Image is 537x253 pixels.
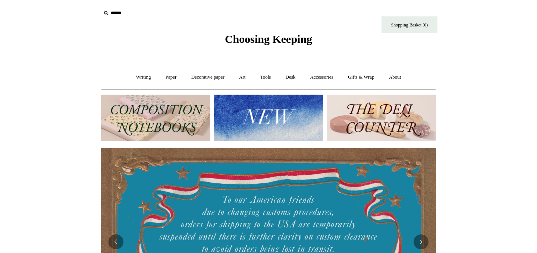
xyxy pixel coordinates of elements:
[382,67,408,87] a: About
[225,39,312,44] a: Choosing Keeping
[341,67,381,87] a: Gifts & Wrap
[254,67,278,87] a: Tools
[109,234,123,249] button: Previous
[232,67,252,87] a: Art
[225,33,312,45] span: Choosing Keeping
[101,95,210,141] img: 202302 Composition ledgers.jpg__PID:69722ee6-fa44-49dd-a067-31375e5d54ec
[185,67,231,87] a: Decorative paper
[159,67,183,87] a: Paper
[129,67,158,87] a: Writing
[214,95,323,141] img: New.jpg__PID:f73bdf93-380a-4a35-bcfe-7823039498e1
[304,67,340,87] a: Accessories
[381,16,437,33] a: Shopping Basket (0)
[327,95,436,141] img: The Deli Counter
[414,234,428,249] button: Next
[279,67,302,87] a: Desk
